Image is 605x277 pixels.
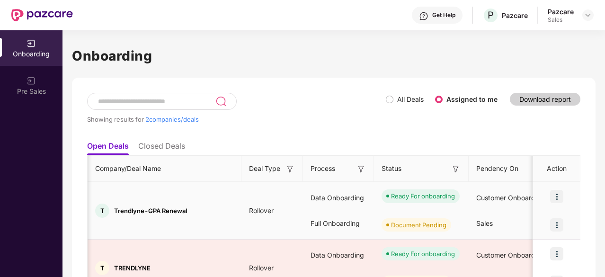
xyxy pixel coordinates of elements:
div: Data Onboarding [303,185,374,211]
span: Rollover [241,264,281,272]
label: Assigned to me [446,95,498,103]
th: Action [533,156,580,182]
img: svg+xml;base64,PHN2ZyB3aWR0aD0iMTYiIGhlaWdodD0iMTYiIHZpZXdCb3g9IjAgMCAxNiAxNiIgZmlsbD0ibm9uZSIgeG... [451,164,461,174]
div: Pazcare [548,7,574,16]
button: Download report [510,93,580,106]
span: P [488,9,494,21]
h1: Onboarding [72,45,596,66]
span: 2 companies/deals [145,116,199,123]
img: svg+xml;base64,PHN2ZyB3aWR0aD0iMjAiIGhlaWdodD0iMjAiIHZpZXdCb3g9IjAgMCAyMCAyMCIgZmlsbD0ibm9uZSIgeG... [27,39,36,48]
img: icon [550,247,563,260]
li: Open Deals [87,141,129,155]
div: Ready For onboarding [391,191,455,201]
div: T [95,261,109,275]
div: T [95,204,109,218]
label: All Deals [397,95,424,103]
div: Showing results for [87,116,386,123]
div: Full Onboarding [303,211,374,236]
div: Pazcare [502,11,528,20]
span: Customer Onboarding [476,251,545,259]
img: New Pazcare Logo [11,9,73,21]
div: Get Help [432,11,455,19]
img: svg+xml;base64,PHN2ZyB3aWR0aD0iMTYiIGhlaWdodD0iMTYiIHZpZXdCb3g9IjAgMCAxNiAxNiIgZmlsbD0ibm9uZSIgeG... [285,164,295,174]
img: svg+xml;base64,PHN2ZyB3aWR0aD0iMjQiIGhlaWdodD0iMjUiIHZpZXdCb3g9IjAgMCAyNCAyNSIgZmlsbD0ibm9uZSIgeG... [215,96,226,107]
span: Trendlyne-GPA Renewal [114,207,187,214]
div: Data Onboarding [303,242,374,268]
span: Sales [476,219,493,227]
img: svg+xml;base64,PHN2ZyBpZD0iRHJvcGRvd24tMzJ4MzIiIHhtbG5zPSJodHRwOi8vd3d3LnczLm9yZy8yMDAwL3N2ZyIgd2... [584,11,592,19]
div: Sales [548,16,574,24]
span: Status [382,163,401,174]
li: Closed Deals [138,141,185,155]
img: icon [550,190,563,203]
img: svg+xml;base64,PHN2ZyBpZD0iSGVscC0zMngzMiIgeG1sbnM9Imh0dHA6Ly93d3cudzMub3JnLzIwMDAvc3ZnIiB3aWR0aD... [419,11,428,21]
th: Company/Deal Name [88,156,241,182]
img: svg+xml;base64,PHN2ZyB3aWR0aD0iMTYiIGhlaWdodD0iMTYiIHZpZXdCb3g9IjAgMCAxNiAxNiIgZmlsbD0ibm9uZSIgeG... [356,164,366,174]
span: TRENDLYNE [114,264,151,272]
span: Process [311,163,335,174]
img: icon [550,218,563,232]
div: Ready For onboarding [391,249,455,259]
span: Customer Onboarding [476,194,545,202]
img: svg+xml;base64,PHN2ZyB3aWR0aD0iMjAiIGhlaWdodD0iMjAiIHZpZXdCb3g9IjAgMCAyMCAyMCIgZmlsbD0ibm9uZSIgeG... [27,76,36,86]
span: Rollover [241,206,281,214]
div: Document Pending [391,220,446,230]
span: Pendency On [476,163,518,174]
span: Deal Type [249,163,280,174]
